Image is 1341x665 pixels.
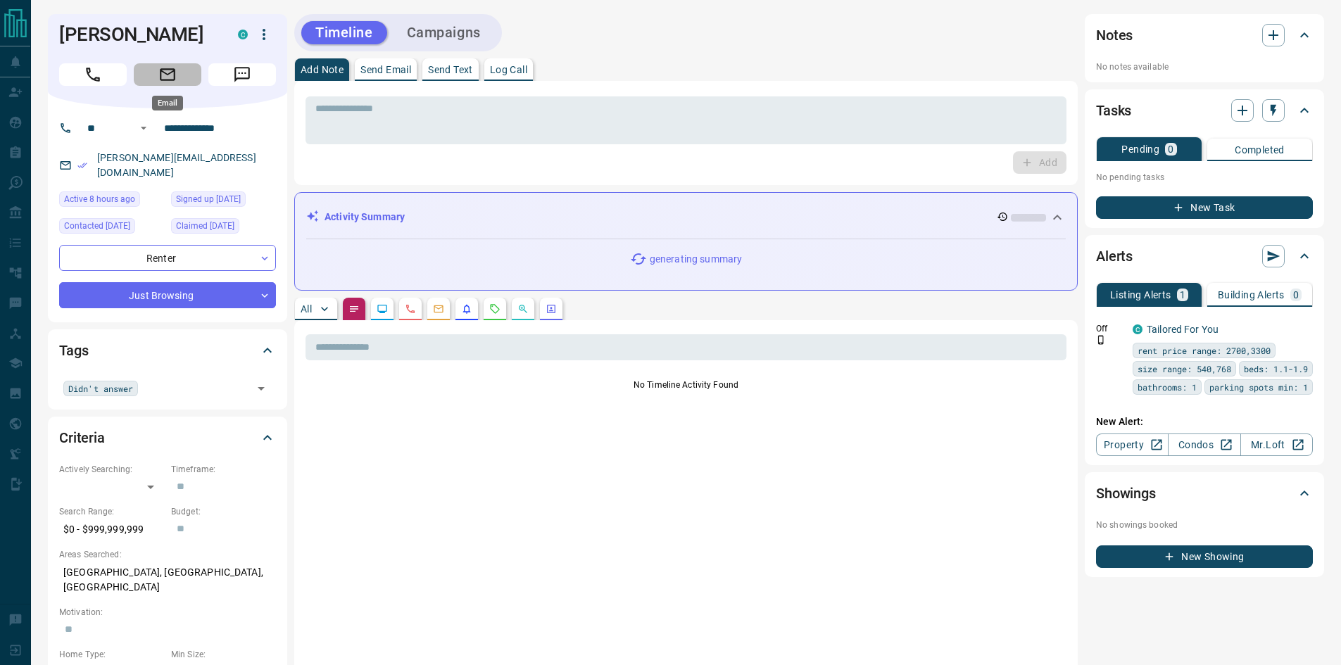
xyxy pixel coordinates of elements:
[1096,545,1313,568] button: New Showing
[1293,290,1299,300] p: 0
[1096,335,1106,345] svg: Push Notification Only
[171,463,276,476] p: Timeframe:
[251,379,271,398] button: Open
[1096,476,1313,510] div: Showings
[1096,99,1131,122] h2: Tasks
[1168,433,1240,456] a: Condos
[393,21,495,44] button: Campaigns
[1209,380,1308,394] span: parking spots min: 1
[1244,362,1308,376] span: beds: 1.1-1.9
[59,606,276,619] p: Motivation:
[428,65,473,75] p: Send Text
[59,421,276,455] div: Criteria
[97,152,256,178] a: [PERSON_NAME][EMAIL_ADDRESS][DOMAIN_NAME]
[171,648,276,661] p: Min Size:
[325,210,405,224] p: Activity Summary
[1110,290,1171,300] p: Listing Alerts
[59,282,276,308] div: Just Browsing
[135,120,152,137] button: Open
[59,191,164,211] div: Tue Aug 19 2025
[1096,61,1313,73] p: No notes available
[59,339,88,362] h2: Tags
[64,219,130,233] span: Contacted [DATE]
[1096,18,1313,52] div: Notes
[377,303,388,315] svg: Lead Browsing Activity
[59,63,127,86] span: Call
[1138,362,1231,376] span: size range: 540,768
[59,334,276,367] div: Tags
[1096,167,1313,188] p: No pending tasks
[176,219,234,233] span: Claimed [DATE]
[348,303,360,315] svg: Notes
[1240,433,1313,456] a: Mr.Loft
[59,648,164,661] p: Home Type:
[59,518,164,541] p: $0 - $999,999,999
[238,30,248,39] div: condos.ca
[1096,239,1313,273] div: Alerts
[171,191,276,211] div: Thu Oct 12 2023
[1235,145,1285,155] p: Completed
[360,65,411,75] p: Send Email
[134,63,201,86] span: Email
[176,192,241,206] span: Signed up [DATE]
[1138,343,1271,357] span: rent price range: 2700,3300
[1121,144,1159,154] p: Pending
[517,303,529,315] svg: Opportunities
[1096,24,1133,46] h2: Notes
[1096,322,1124,335] p: Off
[306,204,1066,230] div: Activity Summary
[59,218,164,238] div: Tue Oct 31 2023
[152,96,183,110] div: Email
[59,426,105,449] h2: Criteria
[64,192,135,206] span: Active 8 hours ago
[1096,94,1313,127] div: Tasks
[59,245,276,271] div: Renter
[1180,290,1185,300] p: 1
[1138,380,1197,394] span: bathrooms: 1
[1147,324,1219,335] a: Tailored For You
[650,252,742,267] p: generating summary
[1096,245,1133,267] h2: Alerts
[1168,144,1173,154] p: 0
[490,65,527,75] p: Log Call
[306,379,1066,391] p: No Timeline Activity Found
[59,463,164,476] p: Actively Searching:
[59,23,217,46] h1: [PERSON_NAME]
[433,303,444,315] svg: Emails
[489,303,500,315] svg: Requests
[208,63,276,86] span: Message
[1096,482,1156,505] h2: Showings
[546,303,557,315] svg: Agent Actions
[1096,433,1169,456] a: Property
[1096,519,1313,531] p: No showings booked
[1218,290,1285,300] p: Building Alerts
[1096,414,1313,429] p: New Alert:
[405,303,416,315] svg: Calls
[301,65,344,75] p: Add Note
[171,505,276,518] p: Budget:
[301,21,387,44] button: Timeline
[68,381,133,395] span: Didn't answer
[59,548,276,561] p: Areas Searched:
[59,561,276,599] p: [GEOGRAPHIC_DATA], [GEOGRAPHIC_DATA], [GEOGRAPHIC_DATA]
[1096,196,1313,219] button: New Task
[171,218,276,238] div: Thu Oct 12 2023
[59,505,164,518] p: Search Range:
[301,304,312,314] p: All
[77,160,87,170] svg: Email Verified
[1133,324,1142,334] div: condos.ca
[461,303,472,315] svg: Listing Alerts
